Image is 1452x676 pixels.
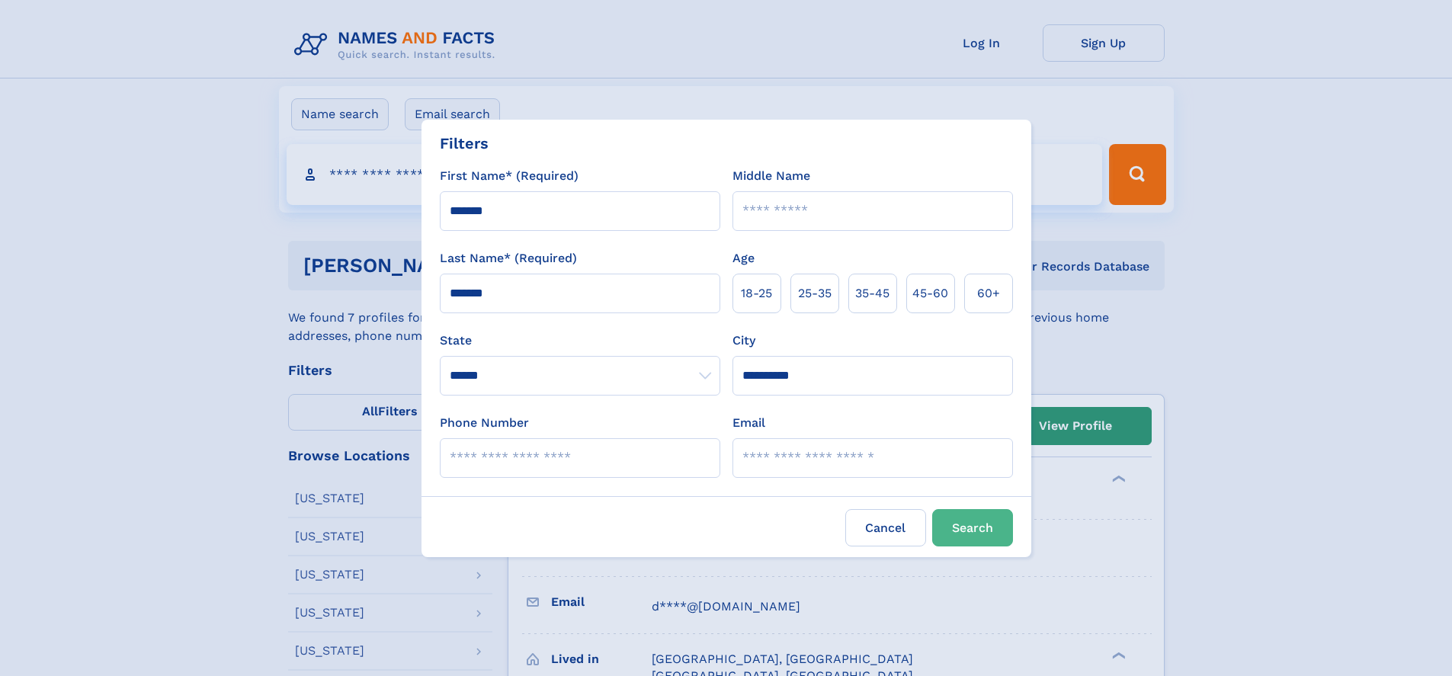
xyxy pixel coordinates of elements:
[732,249,755,268] label: Age
[855,284,889,303] span: 35‑45
[932,509,1013,546] button: Search
[440,249,577,268] label: Last Name* (Required)
[845,509,926,546] label: Cancel
[440,167,579,185] label: First Name* (Required)
[440,414,529,432] label: Phone Number
[732,414,765,432] label: Email
[440,132,489,155] div: Filters
[798,284,832,303] span: 25‑35
[732,167,810,185] label: Middle Name
[912,284,948,303] span: 45‑60
[440,332,720,350] label: State
[977,284,1000,303] span: 60+
[741,284,772,303] span: 18‑25
[732,332,755,350] label: City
